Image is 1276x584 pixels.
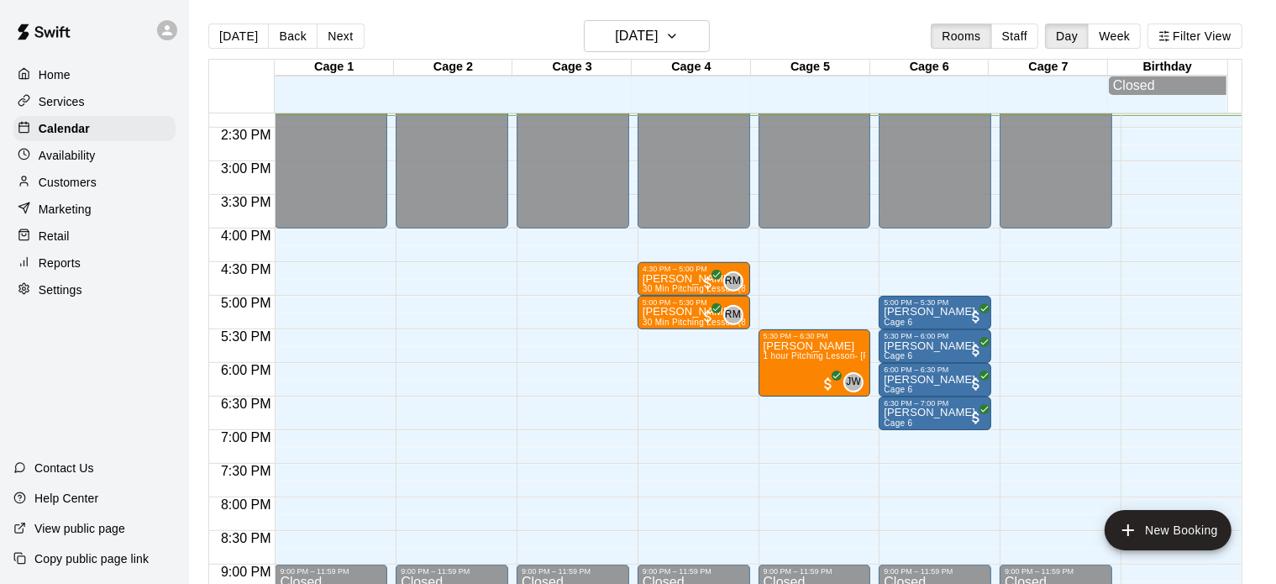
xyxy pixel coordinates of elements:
span: 3:30 PM [217,195,276,209]
div: 5:00 PM – 5:30 PM [884,298,986,307]
button: Back [268,24,318,49]
span: 30 Min Pitching Lesson (8u-13u) - [PERSON_NAME] [643,284,853,293]
span: Reid Morgan [730,305,743,325]
span: JW [846,374,861,391]
span: Jennifer Williams [850,372,864,392]
div: 5:00 PM – 5:30 PM: Blakely Cantu [879,296,991,329]
button: add [1105,510,1231,550]
span: 1 hour Pitching Lesson- [PERSON_NAME] [764,351,933,360]
a: Calendar [13,116,176,141]
p: Contact Us [34,460,94,476]
p: View public page [34,520,125,537]
span: All customers have paid [968,376,985,392]
p: Settings [39,281,82,298]
span: Cage 6 [884,351,912,360]
span: All customers have paid [700,275,717,292]
a: Retail [13,224,176,249]
div: Customers [13,170,176,195]
button: [DATE] [584,20,710,52]
p: Services [39,93,85,110]
p: Reports [39,255,81,271]
div: 5:30 PM – 6:30 PM [764,332,866,340]
div: Availability [13,143,176,168]
div: Jennifer Williams [843,372,864,392]
p: Marketing [39,201,92,218]
a: Services [13,89,176,114]
div: 9:00 PM – 11:59 PM [1005,567,1107,576]
div: Cage 1 [275,60,394,76]
button: Staff [991,24,1039,49]
div: 4:30 PM – 5:00 PM: Pryce Boozer [638,262,750,296]
div: Closed [1113,78,1222,93]
a: Reports [13,250,176,276]
span: 9:00 PM [217,565,276,579]
span: RM [725,273,741,290]
div: Cage 7 [989,60,1108,76]
a: Home [13,62,176,87]
span: 3:00 PM [217,161,276,176]
div: 5:30 PM – 6:30 PM: PIPER GLOVER [759,329,871,397]
p: Availability [39,147,96,164]
div: 6:30 PM – 7:00 PM: Olivia Crouse [879,397,991,430]
span: All customers have paid [820,376,837,392]
a: Settings [13,277,176,303]
span: Cage 6 [884,418,912,428]
button: [DATE] [208,24,269,49]
div: 9:00 PM – 11:59 PM [764,567,866,576]
div: Cage 5 [751,60,870,76]
span: 30 Min Pitching Lesson (8u-13u) - [PERSON_NAME] [643,318,853,327]
p: Calendar [39,120,90,137]
span: 7:00 PM [217,430,276,445]
span: Cage 6 [884,318,912,327]
span: 6:00 PM [217,363,276,377]
span: 6:30 PM [217,397,276,411]
div: 5:30 PM – 6:00 PM [884,332,986,340]
div: 5:00 PM – 5:30 PM [643,298,745,307]
div: Cage 3 [512,60,632,76]
span: 4:30 PM [217,262,276,276]
div: Cage 2 [394,60,513,76]
span: 8:00 PM [217,497,276,512]
div: 5:00 PM – 5:30 PM: Rainey Watson [638,296,750,329]
div: 9:00 PM – 11:59 PM [884,567,986,576]
div: Marketing [13,197,176,222]
div: 9:00 PM – 11:59 PM [522,567,624,576]
span: 7:30 PM [217,464,276,478]
span: RM [725,307,741,324]
div: 6:00 PM – 6:30 PM: Olivia Crouse [879,363,991,397]
button: Rooms [931,24,991,49]
button: Day [1045,24,1089,49]
h6: [DATE] [615,24,658,48]
p: Home [39,66,71,83]
div: 9:00 PM – 11:59 PM [401,567,503,576]
div: Cage 6 [870,60,990,76]
span: 4:00 PM [217,229,276,243]
div: 9:00 PM – 11:59 PM [643,567,745,576]
span: 5:30 PM [217,329,276,344]
div: Reid Morgan [723,305,743,325]
div: Birthday [1108,60,1227,76]
p: Retail [39,228,70,245]
div: 6:00 PM – 6:30 PM [884,366,986,374]
p: Copy public page link [34,550,149,567]
p: Help Center [34,490,98,507]
button: Next [317,24,364,49]
span: Cage 6 [884,385,912,394]
span: 2:30 PM [217,128,276,142]
div: 6:30 PM – 7:00 PM [884,399,986,408]
span: Reid Morgan [730,271,743,292]
button: Filter View [1147,24,1242,49]
div: Cage 4 [632,60,751,76]
span: All customers have paid [968,409,985,426]
span: 5:00 PM [217,296,276,310]
p: Customers [39,174,97,191]
div: 9:00 PM – 11:59 PM [280,567,382,576]
span: 8:30 PM [217,531,276,545]
div: 4:30 PM – 5:00 PM [643,265,745,273]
